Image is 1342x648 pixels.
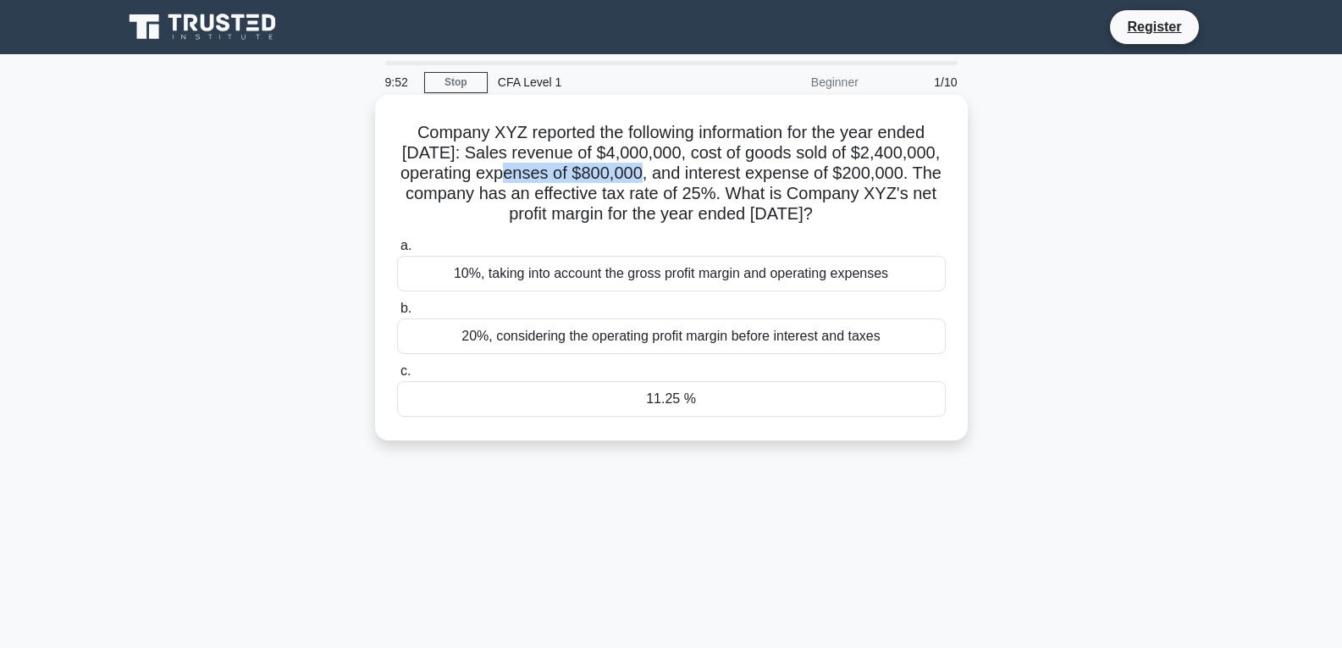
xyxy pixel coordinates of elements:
span: c. [400,363,411,378]
h5: Company XYZ reported the following information for the year ended [DATE]: Sales revenue of $4,000... [395,122,947,225]
a: Register [1117,16,1191,37]
span: b. [400,301,411,315]
a: Stop [424,72,488,93]
div: 20%, considering the operating profit margin before interest and taxes [397,318,946,354]
div: 10%, taking into account the gross profit margin and operating expenses [397,256,946,291]
span: a. [400,238,411,252]
div: 11.25 % [397,381,946,417]
div: CFA Level 1 [488,65,721,99]
div: 1/10 [869,65,968,99]
div: Beginner [721,65,869,99]
div: 9:52 [375,65,424,99]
